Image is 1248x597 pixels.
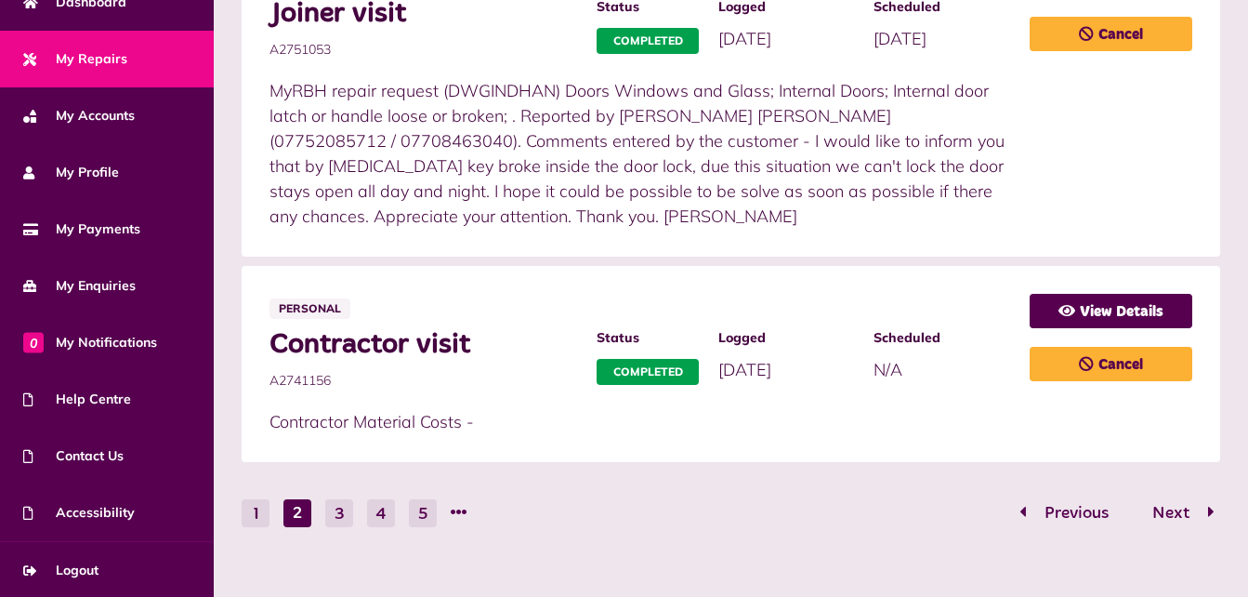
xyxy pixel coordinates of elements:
[597,359,699,385] span: Completed
[367,499,395,527] button: Go to page 4
[269,78,1011,229] p: MyRBH repair request (DWGINDHAN) Doors Windows and Glass; Internal Doors; Internal door latch or ...
[23,276,136,296] span: My Enquiries
[718,328,856,348] span: Logged
[269,409,1011,434] p: Contractor Material Costs -
[23,163,119,182] span: My Profile
[23,446,124,466] span: Contact Us
[269,371,578,391] span: A2741156
[718,28,771,49] span: [DATE]
[1030,347,1192,381] a: Cancel
[1030,17,1192,51] a: Cancel
[23,503,135,523] span: Accessibility
[23,219,140,239] span: My Payments
[23,561,99,580] span: Logout
[718,359,771,380] span: [DATE]
[1030,294,1192,328] a: View Details
[1138,505,1203,522] span: Next
[1014,500,1128,527] button: Go to page 1
[23,390,131,409] span: Help Centre
[1031,505,1123,522] span: Previous
[1133,500,1220,527] button: Go to page 3
[874,359,902,380] span: N/A
[23,106,135,126] span: My Accounts
[269,40,578,60] span: A2751053
[597,28,699,54] span: Completed
[325,499,353,527] button: Go to page 3
[597,328,700,348] span: Status
[23,49,127,69] span: My Repairs
[409,499,437,527] button: Go to page 5
[242,499,269,527] button: Go to page 1
[269,298,350,319] span: Personal
[23,333,157,352] span: My Notifications
[23,332,44,352] span: 0
[874,328,1011,348] span: Scheduled
[874,28,926,49] span: [DATE]
[269,328,578,362] span: Contractor visit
